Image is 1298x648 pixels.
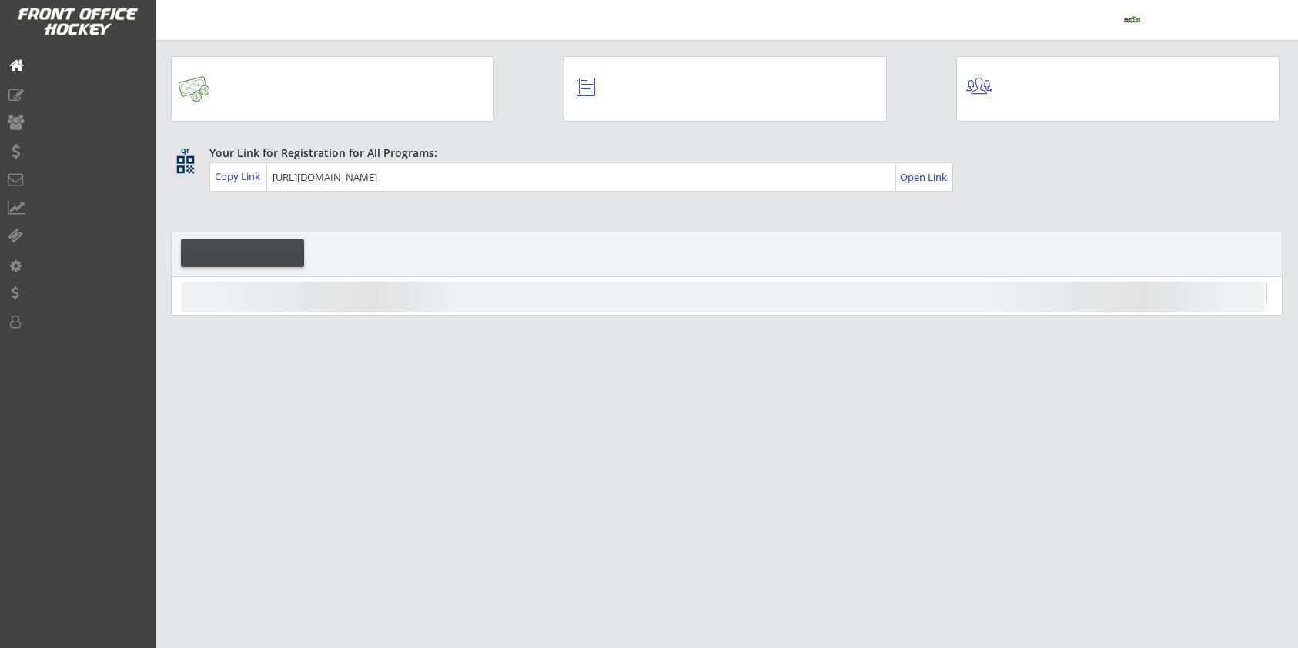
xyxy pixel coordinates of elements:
div: Copy Link [215,169,263,183]
div: Your Link for Registration for All Programs: [209,145,1235,161]
button: qr_code [174,153,197,176]
div: qr [176,145,194,155]
a: Open Link [900,166,948,188]
div: Open Link [900,171,948,184]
